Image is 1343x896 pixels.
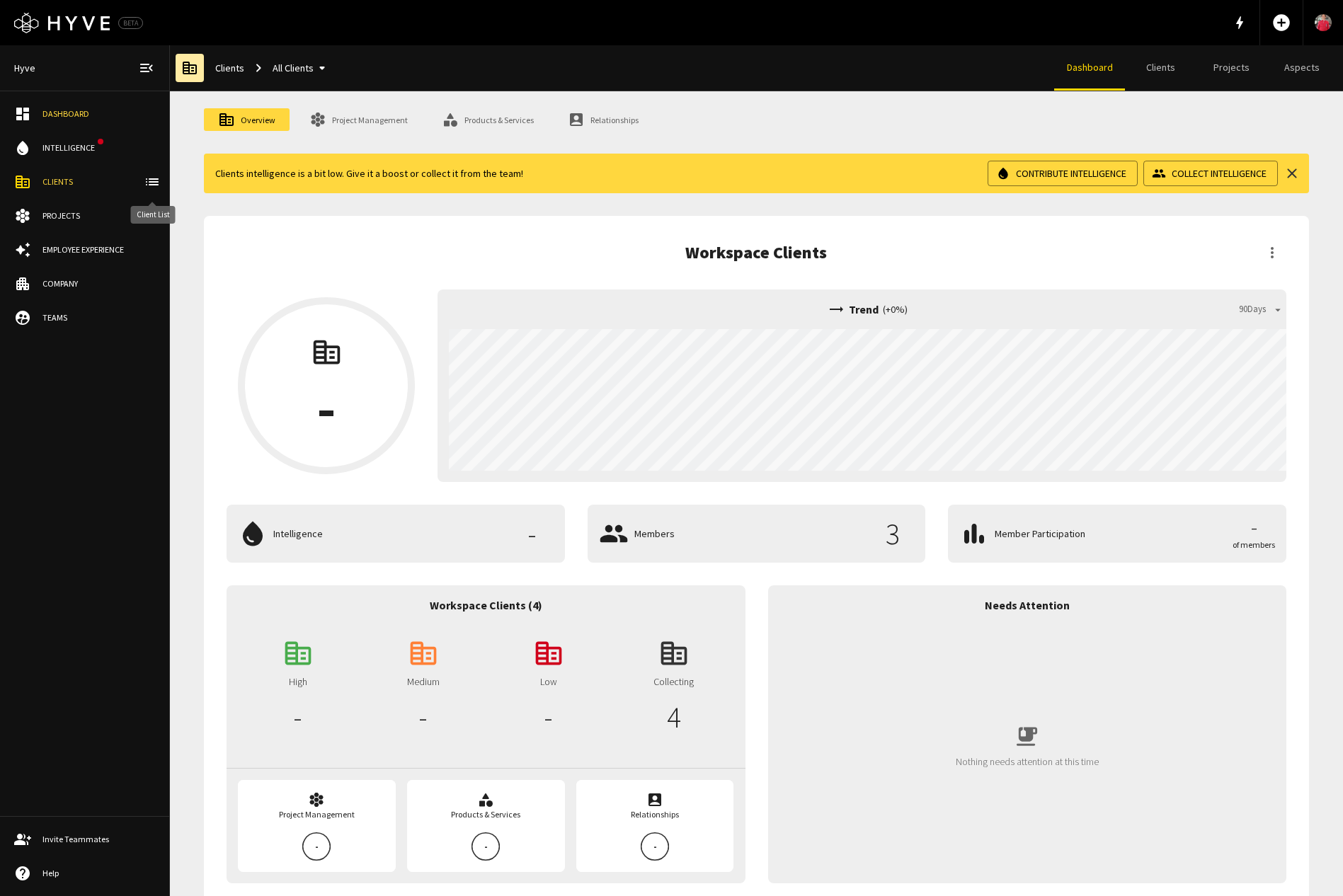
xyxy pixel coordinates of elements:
[1196,45,1267,91] a: Projects
[210,55,250,81] a: Clients
[511,519,554,548] p: -
[138,168,166,196] button: client-list
[42,833,155,846] div: Invite Teammates
[985,597,1070,615] h6: Needs Attention
[42,243,155,256] div: Employee Experience
[42,108,155,120] div: Dashboard
[554,108,653,131] a: Relationships
[996,166,1010,180] span: water_drop
[227,505,565,563] button: Intelligence-
[204,108,290,131] a: Overview
[1054,45,1125,91] a: Dashboard
[42,142,101,154] div: Intelligence
[653,674,694,689] p: Collecting
[1054,45,1337,91] div: client navigation tabs
[1271,303,1284,316] span: arrow_drop_down
[576,780,734,872] a: Relationships-
[988,161,1138,187] button: Contribute Intelligence
[1235,299,1286,321] button: 90Days
[1267,45,1337,91] a: Aspects
[451,808,520,821] div: Products & Services
[1315,12,1332,34] img: User Avatar
[42,867,155,880] div: Help
[215,166,976,181] p: Clients intelligence is a bit low. Give it a boost or collect it from the team!
[667,695,681,740] p: 4
[267,55,336,81] button: All Clients
[1271,13,1291,33] span: add_circle
[8,55,41,81] a: Hyve
[42,311,155,324] div: Teams
[631,808,679,821] div: Relationships
[828,301,845,318] span: trending_flat
[42,277,155,290] div: Company
[273,527,505,541] p: Intelligence
[883,302,908,317] p: ( + 0 %)
[238,297,415,474] button: -
[42,209,155,222] div: Projects
[1125,45,1196,91] a: Clients
[118,17,143,29] div: BETA
[14,139,31,156] span: water_drop
[238,780,396,872] a: Project Management-
[428,108,548,131] a: Products & Services
[42,176,155,188] div: Clients
[430,597,542,615] h6: Workspace Clients (4)
[849,301,879,318] p: Trend
[279,808,355,821] div: Project Management
[311,379,343,436] p: -
[238,519,268,548] span: water_drop
[295,108,422,131] a: Project Management
[956,754,1099,769] p: Nothing needs attention at this time
[685,241,827,264] h5: Workspace Clients
[407,780,565,872] a: Products & Services-
[614,626,733,745] a: Collecting4
[1143,161,1278,187] button: Collect Intelligence
[1266,7,1297,38] button: Add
